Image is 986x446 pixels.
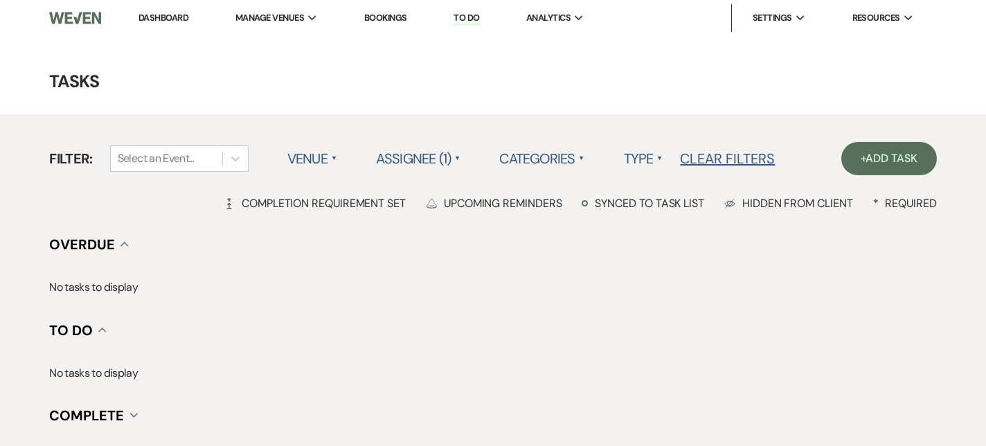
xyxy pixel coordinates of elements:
p: No tasks to display [49,364,937,382]
div: Select an Event... [118,150,194,167]
img: Weven Logo [49,3,101,33]
span: ▲ [455,153,460,164]
div: Required [873,196,937,211]
span: Settings [753,11,792,25]
button: Complete [49,409,138,422]
label: Type [624,146,663,171]
button: Clear Filters [680,152,775,166]
label: Venue [287,146,337,171]
div: Hidden from Client [724,196,853,211]
a: To Do [454,12,479,25]
div: Completion Requirement Set [224,196,406,211]
a: Bookings [364,12,407,24]
span: Manage Venues [235,11,304,25]
span: Filter: [49,148,93,169]
button: Overdue [49,238,129,251]
a: +Add Task [841,142,937,175]
label: Assignee (1) [376,146,461,171]
span: ▲ [579,153,584,164]
span: Add Task [866,151,917,166]
span: Resources [852,11,900,25]
label: Categories [499,146,584,171]
div: Synced to task list [582,196,703,211]
span: To Do [49,321,93,339]
span: ▲ [657,153,663,164]
span: Complete [49,407,124,425]
a: Dashboard [138,12,188,24]
button: To Do [49,323,107,337]
span: Overdue [49,235,115,253]
span: ▲ [332,153,337,164]
span: Analytics [526,11,571,25]
div: Upcoming Reminders [426,196,562,211]
p: No tasks to display [49,278,937,296]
